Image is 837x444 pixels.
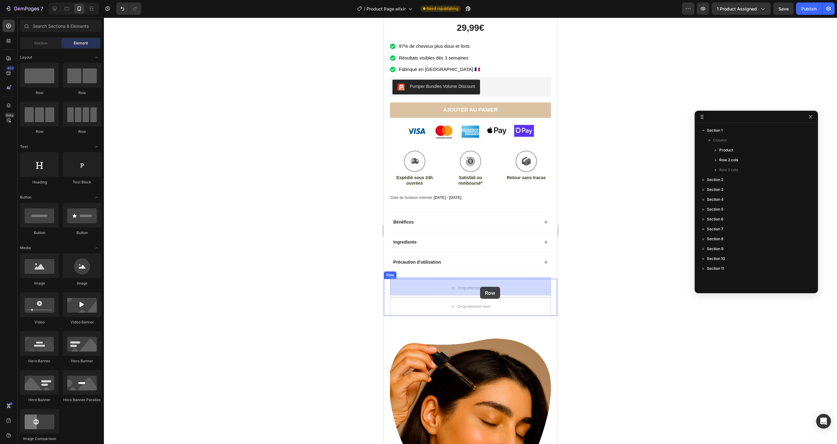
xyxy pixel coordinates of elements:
iframe: Design area [384,17,557,444]
div: Row [63,129,101,134]
div: Undo/Redo [116,2,141,15]
div: Publish [801,6,817,12]
span: Toggle open [92,142,101,152]
span: Button [20,195,31,200]
button: 7 [2,2,46,15]
div: Hero Banner Parallax [63,397,101,403]
div: Heading [20,179,59,185]
span: Section 7 [707,226,723,232]
span: Section 1 [707,127,723,134]
div: Button [20,230,59,236]
span: Text [20,144,28,150]
button: 1 product assigned [712,2,771,15]
div: Beta [5,113,15,118]
div: Row [63,90,101,96]
div: Row [20,90,59,96]
div: Video [20,319,59,325]
input: Search Sections & Elements [20,20,101,32]
div: Hero Banner [63,358,101,364]
span: Element [74,40,88,46]
span: Section [34,40,47,46]
span: Toggle open [92,192,101,202]
span: Section 6 [707,216,724,222]
div: Image Comparison [20,436,59,442]
span: Section 3 [707,187,724,193]
div: Hero Banner [20,397,59,403]
div: Image [20,281,59,286]
div: Hero Banner [20,358,59,364]
span: Row 2 cols [719,157,738,163]
span: Need republishing [427,6,458,11]
span: Toggle open [92,243,101,253]
span: Section 5 [707,206,723,212]
p: 7 [40,5,43,12]
span: 1 product assigned [717,6,757,12]
span: Section 4 [707,196,724,203]
span: Section 10 [707,256,725,262]
button: Save [773,2,794,15]
div: Text Block [63,179,101,185]
span: Section 8 [707,236,724,242]
span: Media [20,245,31,251]
span: Row 2 cols [719,167,738,173]
div: Row [20,129,59,134]
div: Video Banner [63,319,101,325]
div: 450 [6,66,15,71]
span: Layout [20,55,32,60]
span: Toggle open [92,52,101,62]
span: Section 11 [707,265,724,272]
button: Publish [796,2,822,15]
div: Open Intercom Messenger [816,414,831,429]
span: Product Page elixir [367,6,406,12]
span: Section 2 [707,177,723,183]
span: Column [713,137,727,143]
span: / [364,6,365,12]
span: Product [719,147,733,153]
div: Button [63,230,101,236]
span: Save [778,6,789,11]
span: Section 9 [707,246,724,252]
div: Image [63,281,101,286]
